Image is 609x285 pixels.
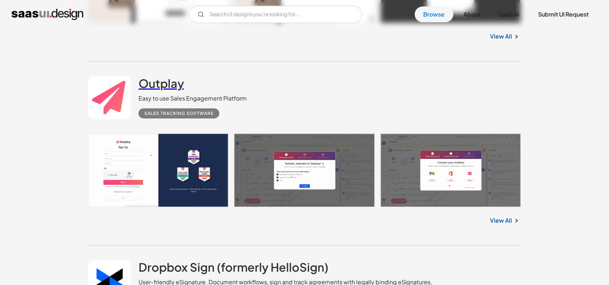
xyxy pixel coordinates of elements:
a: View All [490,216,512,225]
a: About [455,6,489,22]
a: home [12,9,83,20]
a: View All [490,32,512,41]
input: Search UI designs you're looking for... [189,6,362,23]
div: Sales Tracking Software [144,109,214,118]
a: SaaS Ai [491,6,528,22]
h2: Outplay [139,76,184,90]
a: Dropbox Sign (formerly HelloSign) [139,260,328,278]
a: Submit UI Request [530,6,597,22]
form: Email Form [189,6,362,23]
a: Browse [415,6,454,22]
div: Easy to use Sales Engagement Platform [139,94,247,103]
a: Outplay [139,76,184,94]
h2: Dropbox Sign (formerly HelloSign) [139,260,328,275]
